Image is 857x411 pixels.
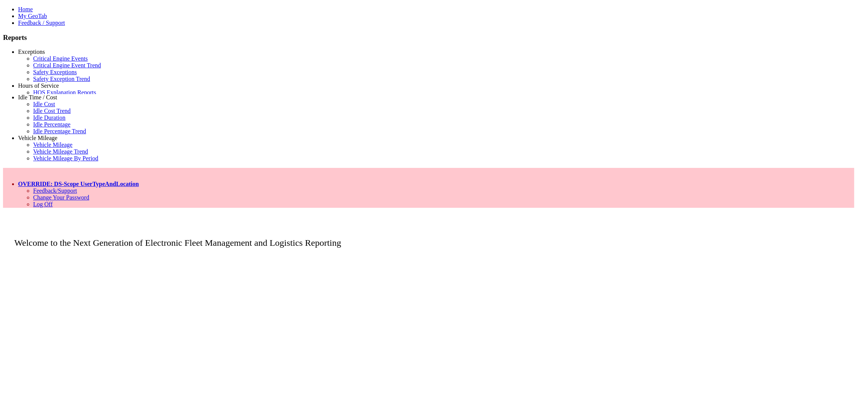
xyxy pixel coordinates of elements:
a: Exceptions [18,49,45,55]
a: Idle Percentage Trend [33,128,86,134]
a: Vehicle Mileage Trend [33,148,88,155]
a: Safety Exception Trend [33,76,90,82]
a: Vehicle Mileage [33,142,72,148]
a: OVERRIDE: DS-Scope UserTypeAndLocation [18,181,139,187]
a: Feedback/Support [33,187,77,194]
a: Idle Time / Cost [18,94,57,100]
a: Critical Engine Event Trend [33,62,101,68]
a: Idle Duration [33,114,66,121]
a: Home [18,6,33,12]
a: Vehicle Mileage By Period [33,155,98,161]
a: Feedback / Support [18,20,65,26]
a: Change Your Password [33,194,89,201]
a: Safety Exceptions [33,69,77,75]
a: HOS Explanation Reports [33,89,96,96]
a: Idle Cost [33,101,55,107]
p: Welcome to the Next Generation of Electronic Fleet Management and Logistics Reporting [3,227,854,248]
a: My GeoTab [18,13,47,19]
a: Idle Cost Trend [33,108,71,114]
a: Critical Engine Events [33,55,88,62]
a: Hours of Service [18,82,59,89]
h3: Reports [3,33,854,42]
a: Vehicle Mileage [18,135,57,141]
a: Log Off [33,201,53,207]
a: Idle Percentage [33,121,70,128]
